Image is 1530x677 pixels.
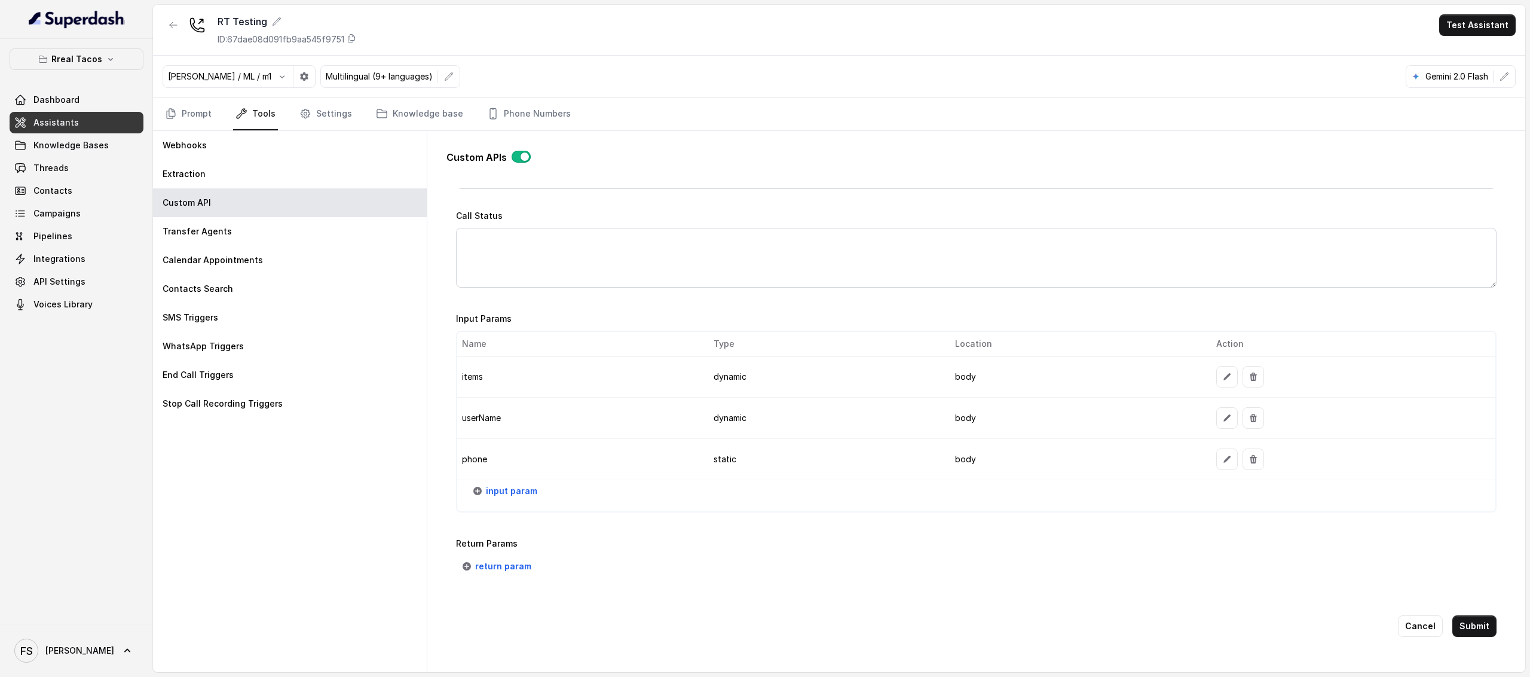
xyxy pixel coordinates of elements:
span: Contacts [33,185,72,197]
th: Location [945,332,1207,356]
svg: google logo [1411,72,1421,81]
a: Assistants [10,112,143,133]
td: phone [457,439,704,480]
a: Prompt [163,98,214,130]
span: Integrations [33,253,85,265]
p: End Call Triggers [163,369,234,381]
th: Type [704,332,945,356]
span: Pipelines [33,230,72,242]
p: Calendar Appointments [163,254,263,266]
td: body [945,356,1207,398]
label: Call Status [456,211,503,221]
span: return param [475,559,531,574]
span: Threads [33,162,69,174]
div: RT Testing [218,14,356,29]
a: Knowledge Bases [10,135,143,156]
span: API Settings [33,276,85,288]
p: ID: 67dae08d091fb9aa545f9751 [218,33,344,45]
td: dynamic [704,356,945,398]
a: Knowledge base [374,98,466,130]
td: items [457,356,704,398]
p: Webhooks [163,139,207,151]
button: Rreal Tacos [10,48,143,70]
td: body [945,439,1207,480]
span: Assistants [33,117,79,129]
button: Test Assistant [1439,14,1516,36]
button: Submit [1452,615,1497,637]
p: Contacts Search [163,283,233,295]
span: Knowledge Bases [33,139,109,151]
button: Cancel [1398,615,1443,637]
a: Phone Numbers [485,98,573,130]
p: WhatsApp Triggers [163,340,244,352]
p: Custom API [163,197,211,209]
td: dynamic [704,398,945,439]
p: Gemini 2.0 Flash [1425,71,1488,83]
p: SMS Triggers [163,312,218,324]
button: return param [456,556,538,577]
a: Campaigns [10,203,143,224]
a: Settings [297,98,354,130]
a: Threads [10,157,143,179]
text: FS [20,645,33,657]
p: Custom APIs [446,150,507,164]
td: static [704,439,945,480]
span: Campaigns [33,208,81,219]
span: Dashboard [33,94,79,106]
p: Stop Call Recording Triggers [163,398,283,410]
p: Extraction [163,168,206,180]
a: Dashboard [10,89,143,111]
nav: Tabs [163,98,1516,130]
p: Rreal Tacos [51,52,102,66]
a: API Settings [10,271,143,292]
span: Voices Library [33,298,93,310]
span: input param [486,484,537,498]
th: Name [457,332,704,356]
p: Input Params [456,312,1497,326]
img: light.svg [29,10,125,29]
a: Pipelines [10,225,143,247]
p: Transfer Agents [163,225,232,237]
p: Multilingual (9+ languages) [326,71,433,83]
td: userName [457,398,704,439]
p: [PERSON_NAME] / ML / m1 [168,71,271,83]
a: Integrations [10,248,143,270]
th: Action [1207,332,1495,356]
p: Return Params [456,536,1497,551]
button: input param [467,480,544,502]
td: body [945,398,1207,439]
a: Contacts [10,180,143,202]
a: Tools [233,98,278,130]
span: [PERSON_NAME] [45,645,114,657]
a: Voices Library [10,294,143,315]
a: [PERSON_NAME] [10,634,143,667]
